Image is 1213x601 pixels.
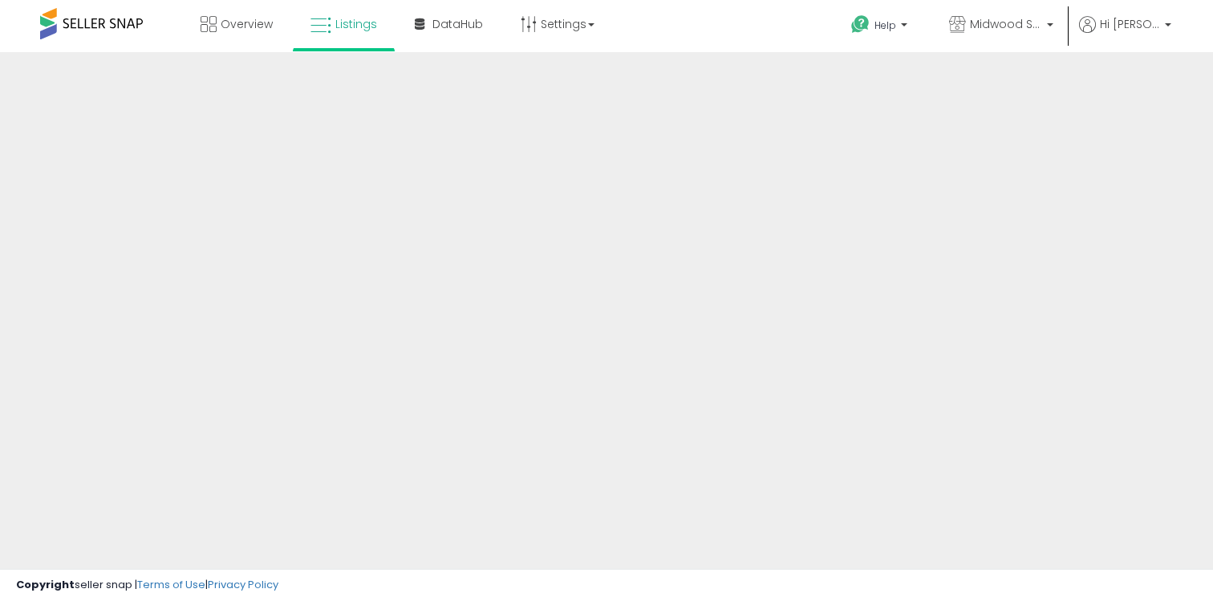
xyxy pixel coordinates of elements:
span: Hi [PERSON_NAME] [1100,16,1160,32]
i: Get Help [850,14,870,35]
span: Listings [335,16,377,32]
span: Help [874,18,896,32]
a: Terms of Use [137,577,205,592]
a: Privacy Policy [208,577,278,592]
span: Midwood Soles [970,16,1042,32]
span: DataHub [432,16,483,32]
a: Help [838,2,923,52]
div: seller snap | | [16,578,278,593]
span: Overview [221,16,273,32]
a: Hi [PERSON_NAME] [1079,16,1171,52]
strong: Copyright [16,577,75,592]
